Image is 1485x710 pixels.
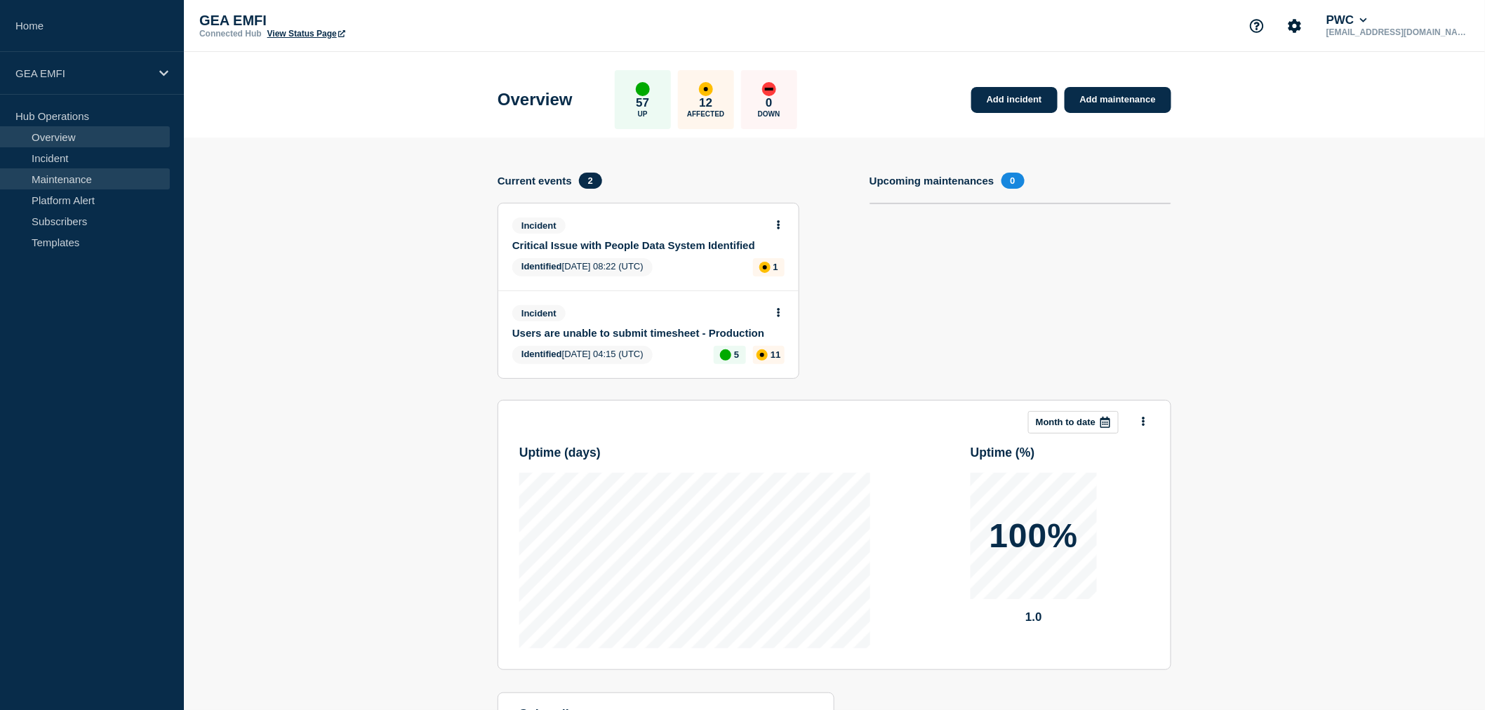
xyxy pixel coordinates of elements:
div: affected [699,82,713,96]
div: up [720,349,731,361]
button: PWC [1324,13,1370,27]
a: Users are unable to submit timesheet - Production [512,327,766,339]
button: Account settings [1280,11,1310,41]
div: affected [759,262,771,273]
p: 1.0 [971,610,1097,624]
button: Month to date [1028,411,1119,434]
p: Affected [687,110,724,118]
p: 12 [699,96,712,110]
span: [DATE] 04:15 (UTC) [512,346,653,364]
button: Support [1242,11,1272,41]
h3: Uptime ( days ) [519,446,601,460]
p: Month to date [1036,417,1096,427]
p: Up [638,110,648,118]
a: Add incident [971,87,1058,113]
a: Add maintenance [1065,87,1171,113]
p: GEA EMFI [15,67,150,79]
p: Down [758,110,780,118]
a: Critical Issue with People Data System Identified [512,239,766,251]
a: View Status Page [267,29,345,39]
span: Incident [512,305,566,321]
h3: Uptime ( % ) [971,446,1035,460]
h1: Overview [498,90,573,109]
span: Identified [521,349,562,359]
h4: Upcoming maintenances [870,175,994,187]
span: Incident [512,217,566,234]
p: 0 [766,96,772,110]
span: 2 [579,173,602,189]
p: GEA EMFI [199,13,480,29]
span: Identified [521,261,562,272]
p: 100% [990,519,1079,553]
div: up [636,82,650,96]
p: 1 [773,262,778,272]
span: 0 [1001,173,1025,189]
p: [EMAIL_ADDRESS][DOMAIN_NAME] [1324,27,1470,37]
h4: Current events [498,175,572,187]
p: 11 [771,349,780,360]
p: 5 [734,349,739,360]
span: [DATE] 08:22 (UTC) [512,258,653,276]
div: affected [757,349,768,361]
div: down [762,82,776,96]
p: 57 [636,96,649,110]
p: Connected Hub [199,29,262,39]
